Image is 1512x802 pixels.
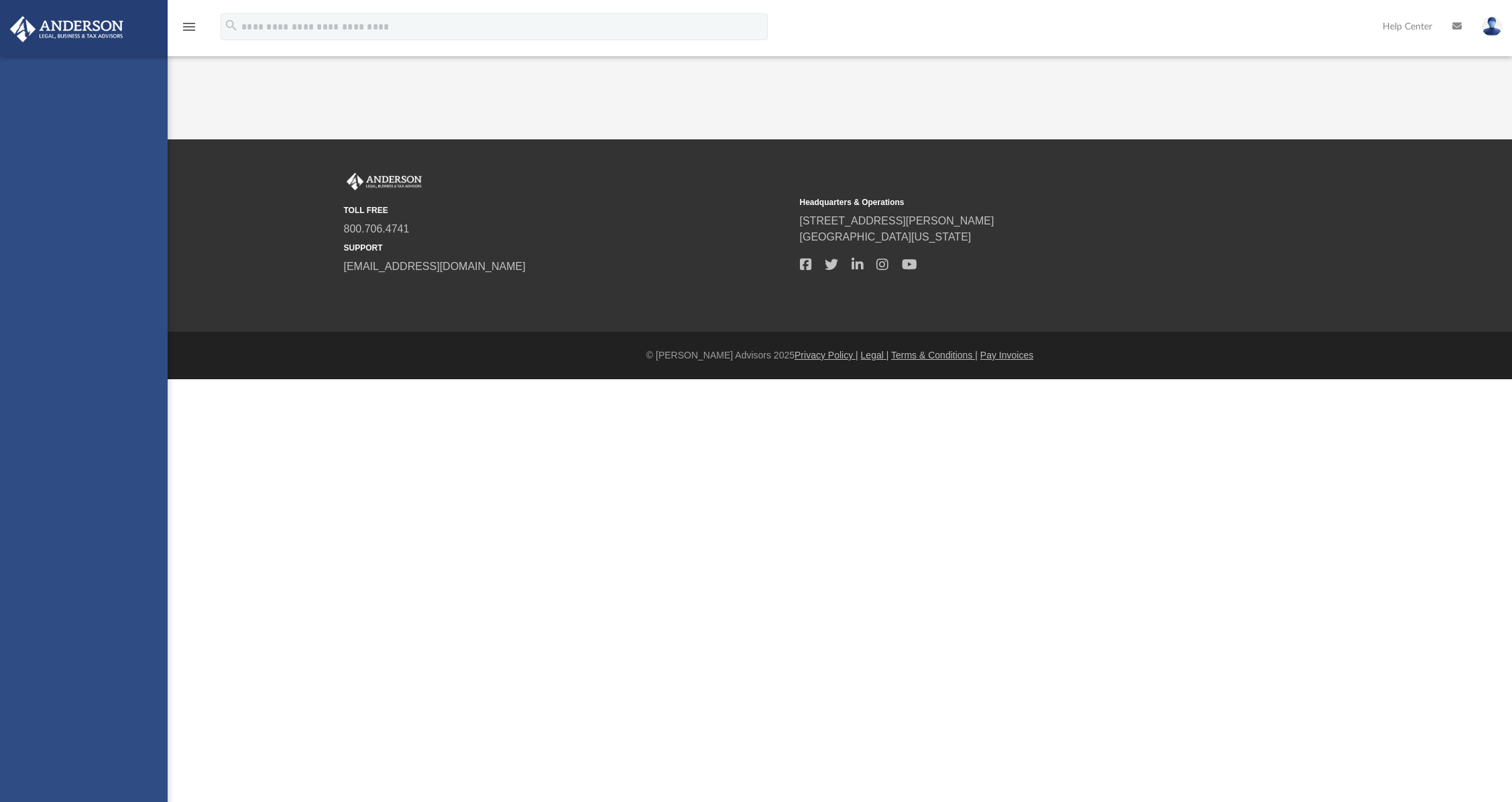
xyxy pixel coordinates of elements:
[1482,17,1502,36] img: User Pic
[344,204,791,216] small: TOLL FREE
[168,348,1512,362] div: © [PERSON_NAME] Advisors 2025
[861,350,889,360] a: Legal |
[344,261,526,272] a: [EMAIL_ADDRESS][DOMAIN_NAME]
[181,25,197,35] a: menu
[980,350,1033,360] a: Pay Invoices
[800,196,1246,208] small: Headquarters & Operations
[344,173,424,190] img: Anderson Advisors Platinum Portal
[181,19,197,35] i: menu
[795,350,858,360] a: Privacy Policy |
[344,223,410,235] a: 800.706.4741
[800,215,994,226] a: [STREET_ADDRESS][PERSON_NAME]
[224,18,239,33] i: search
[800,231,972,243] a: [GEOGRAPHIC_DATA][US_STATE]
[891,350,978,360] a: Terms & Conditions |
[6,16,127,42] img: Anderson Advisors Platinum Portal
[344,242,791,254] small: SUPPORT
